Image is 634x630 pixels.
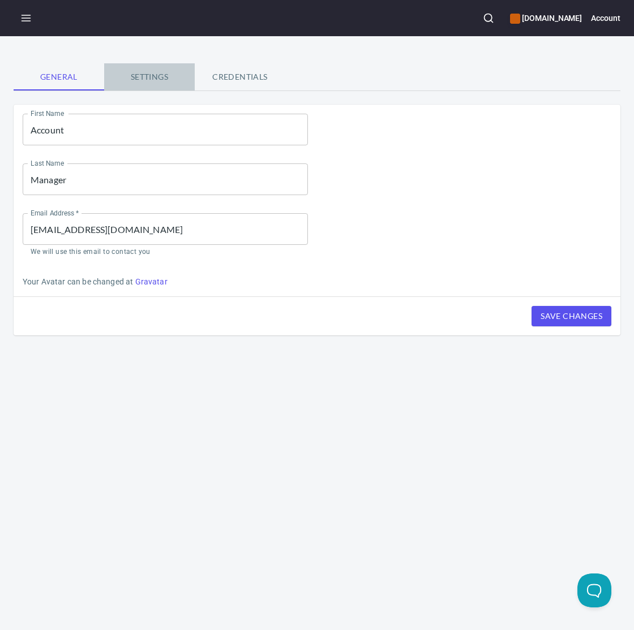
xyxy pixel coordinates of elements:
[510,12,582,24] h6: [DOMAIN_NAME]
[31,247,300,258] p: We will use this email to contact you
[20,70,97,84] span: General
[591,6,620,31] button: Account
[541,309,602,323] span: Save Changes
[202,70,279,84] span: Credentials
[135,277,168,286] a: Gravatar
[591,12,620,24] h6: Account
[532,306,611,327] button: Save Changes
[23,276,308,287] p: Your Avatar can be changed at
[577,573,611,607] iframe: Help Scout Beacon - Open
[476,6,501,31] button: Search
[510,14,520,24] button: color-CE600E
[111,70,188,84] span: Settings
